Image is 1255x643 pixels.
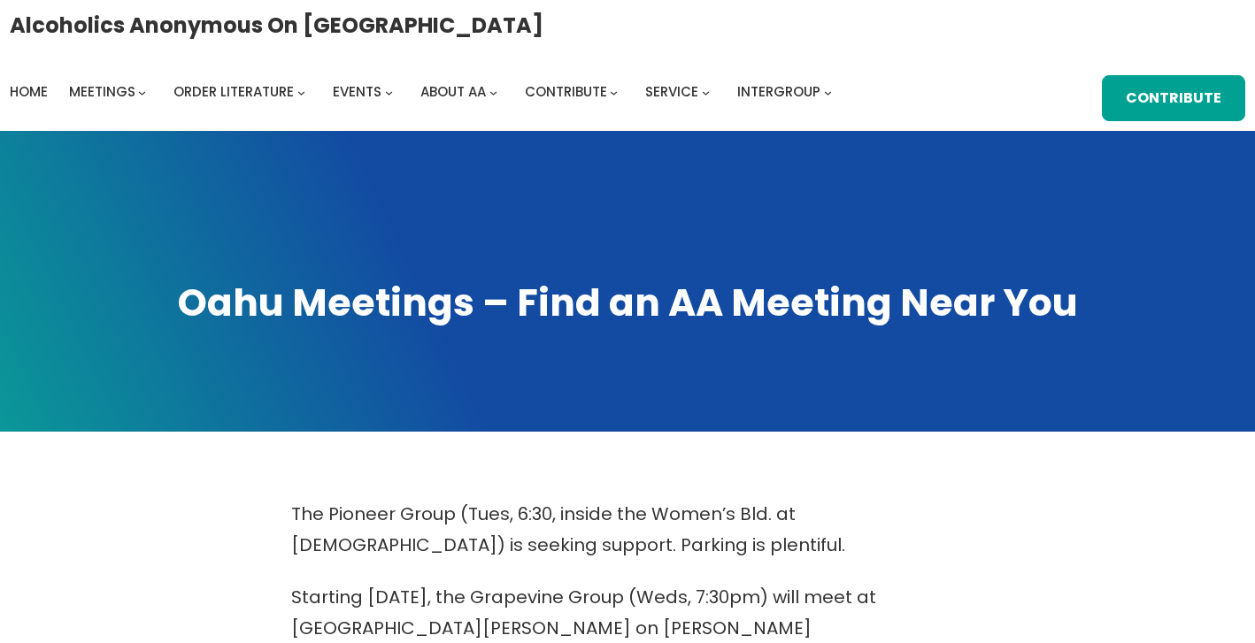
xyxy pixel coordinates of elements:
[737,80,820,104] a: Intergroup
[610,88,618,96] button: Contribute submenu
[291,499,964,561] p: The Pioneer Group (Tues, 6:30, inside the Women’s Bld. at [DEMOGRAPHIC_DATA]) is seeking support....
[420,80,486,104] a: About AA
[1102,75,1245,121] a: Contribute
[10,80,838,104] nav: Intergroup
[645,80,698,104] a: Service
[702,88,710,96] button: Service submenu
[10,82,48,101] span: Home
[333,80,381,104] a: Events
[10,6,543,44] a: Alcoholics Anonymous on [GEOGRAPHIC_DATA]
[824,88,832,96] button: Intergroup submenu
[138,88,146,96] button: Meetings submenu
[69,80,135,104] a: Meetings
[10,80,48,104] a: Home
[645,82,698,101] span: Service
[173,82,294,101] span: Order Literature
[489,88,497,96] button: About AA submenu
[385,88,393,96] button: Events submenu
[737,82,820,101] span: Intergroup
[333,82,381,101] span: Events
[525,82,607,101] span: Contribute
[525,80,607,104] a: Contribute
[297,88,305,96] button: Order Literature submenu
[69,82,135,101] span: Meetings
[420,82,486,101] span: About AA
[18,278,1237,329] h1: Oahu Meetings – Find an AA Meeting Near You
